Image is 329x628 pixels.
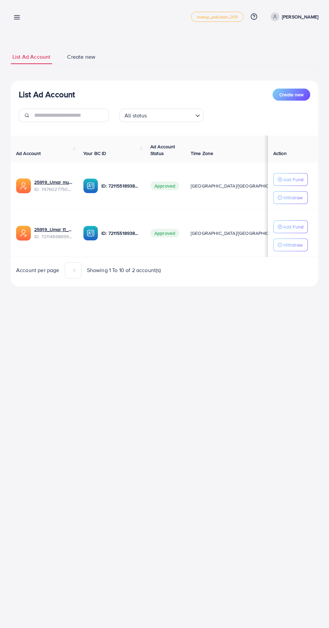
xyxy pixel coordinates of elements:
button: Create new [273,89,310,101]
div: <span class='underline'>25919_Umar mumtaz_1740648371024</span></br>7476027750877626369 [34,179,73,193]
p: Add Fund [283,175,303,184]
p: [PERSON_NAME] [282,13,318,21]
span: Account per page [16,266,59,274]
a: 25919_Umar t1_1679070383896 [34,226,73,233]
div: Search for option [120,109,203,122]
p: Add Fund [283,223,303,231]
span: Ad Account [16,150,41,157]
span: Showing 1 To 10 of 2 account(s) [87,266,161,274]
a: [PERSON_NAME] [268,12,318,21]
a: metap_pakistan_001 [191,12,243,22]
span: Time Zone [191,150,213,157]
button: Add Fund [273,220,308,233]
img: ic-ba-acc.ded83a64.svg [83,178,98,193]
div: <span class='underline'>25919_Umar t1_1679070383896</span></br>7211486869945712641 [34,226,73,240]
p: ID: 7211551893808545793 [101,229,140,237]
input: Search for option [149,109,193,120]
span: Create new [67,53,95,61]
span: [GEOGRAPHIC_DATA]/[GEOGRAPHIC_DATA] [191,230,284,237]
span: Action [273,150,287,157]
img: ic-ads-acc.e4c84228.svg [16,178,31,193]
span: Approved [150,181,179,190]
span: Create new [279,91,303,98]
img: ic-ads-acc.e4c84228.svg [16,226,31,241]
span: Ad Account Status [150,143,175,157]
button: Withdraw [273,239,308,251]
span: metap_pakistan_001 [197,15,238,19]
span: ID: 7476027750877626369 [34,186,73,193]
span: Your BC ID [83,150,106,157]
button: Add Fund [273,173,308,186]
h3: List Ad Account [19,90,75,99]
span: Approved [150,229,179,238]
button: Withdraw [273,191,308,204]
span: All status [123,111,148,120]
p: ID: 7211551893808545793 [101,182,140,190]
a: 25919_Umar mumtaz_1740648371024 [34,179,73,186]
span: ID: 7211486869945712641 [34,233,73,240]
img: ic-ba-acc.ded83a64.svg [83,226,98,241]
p: Withdraw [283,241,302,249]
p: Withdraw [283,194,302,202]
span: List Ad Account [12,53,50,61]
span: [GEOGRAPHIC_DATA]/[GEOGRAPHIC_DATA] [191,182,284,189]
